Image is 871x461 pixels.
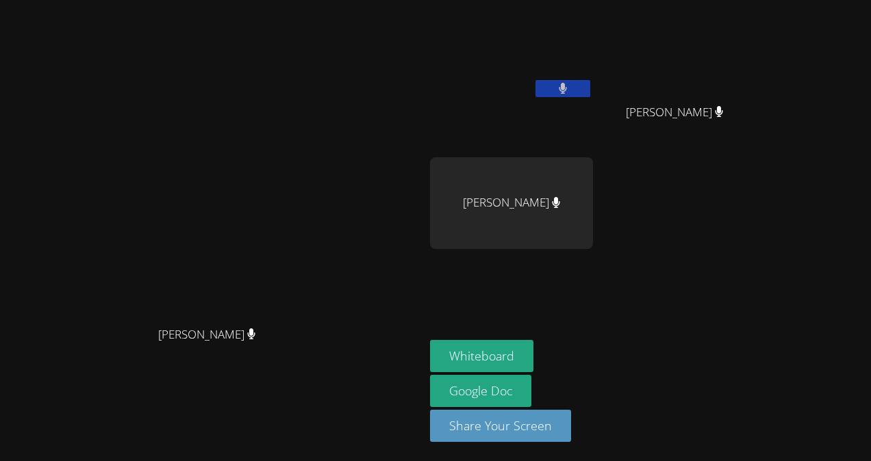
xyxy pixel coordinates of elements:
span: [PERSON_NAME] [626,103,724,122]
button: Whiteboard [430,340,533,372]
a: Google Doc [430,375,531,407]
span: [PERSON_NAME] [158,325,256,345]
button: Share Your Screen [430,410,571,442]
div: [PERSON_NAME] [430,157,593,249]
